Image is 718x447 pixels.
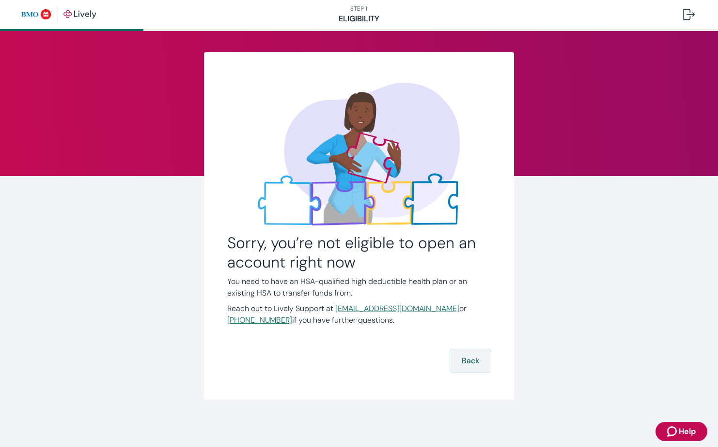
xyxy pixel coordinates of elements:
[679,426,696,437] span: Help
[227,276,491,299] p: You need to have an HSA-qualified high deductible health plan or an existing HSA to transfer fund...
[656,422,707,441] button: Zendesk support iconHelp
[227,315,292,325] a: [PHONE_NUMBER]
[335,303,459,313] a: [EMAIL_ADDRESS][DOMAIN_NAME]
[675,3,702,26] button: Log out
[227,303,491,326] p: Reach out to Lively Support at or if you have further questions.
[667,426,679,437] svg: Zendesk support icon
[21,7,96,22] img: Lively
[227,233,491,272] h2: Sorry, you’re not eligible to open an account right now
[450,349,491,372] button: Back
